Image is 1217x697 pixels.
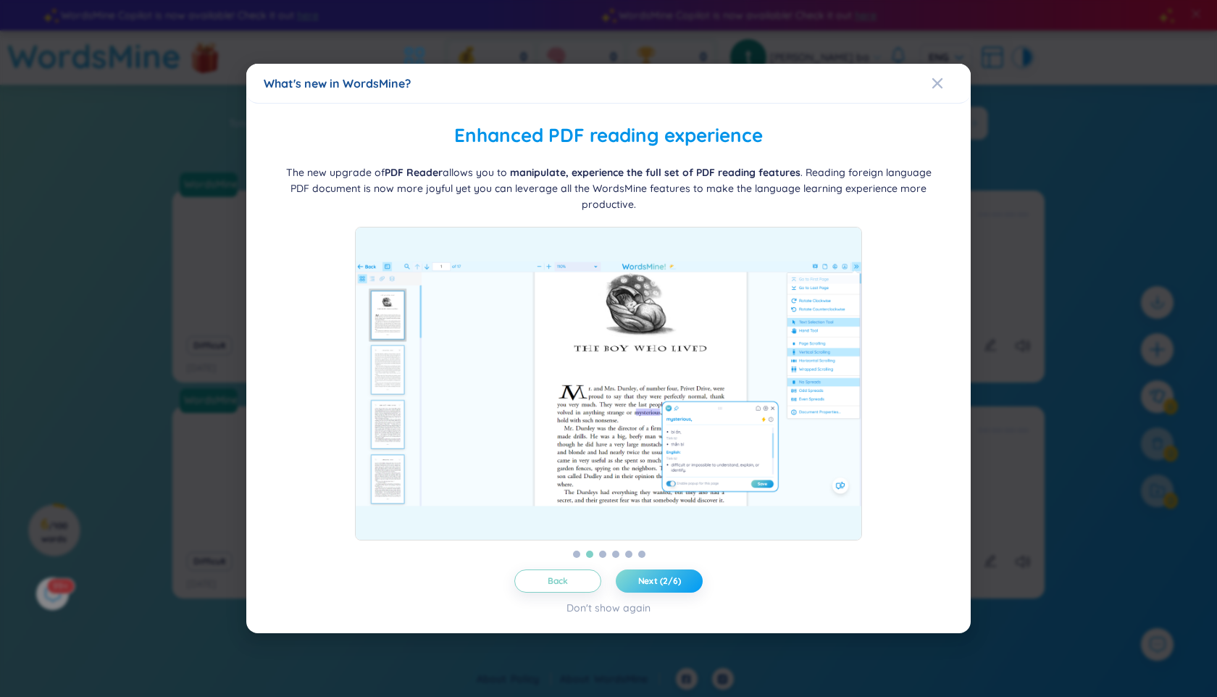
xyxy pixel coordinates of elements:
[510,166,800,179] b: manipulate, experience the full set of PDF reading features
[625,551,632,558] button: 5
[264,121,953,151] h2: Enhanced PDF reading experience
[264,75,953,91] div: What's new in WordsMine?
[612,551,619,558] button: 4
[566,600,651,616] div: Don't show again
[638,575,681,587] span: Next (2/6)
[514,569,601,593] button: Back
[286,166,932,211] span: The new upgrade of allows you to . Reading foreign language PDF document is now more joyful yet y...
[932,64,971,103] button: Close
[638,551,645,558] button: 6
[616,569,703,593] button: Next (2/6)
[548,575,569,587] span: Back
[573,551,580,558] button: 1
[586,551,593,558] button: 2
[385,166,443,179] b: PDF Reader
[599,551,606,558] button: 3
